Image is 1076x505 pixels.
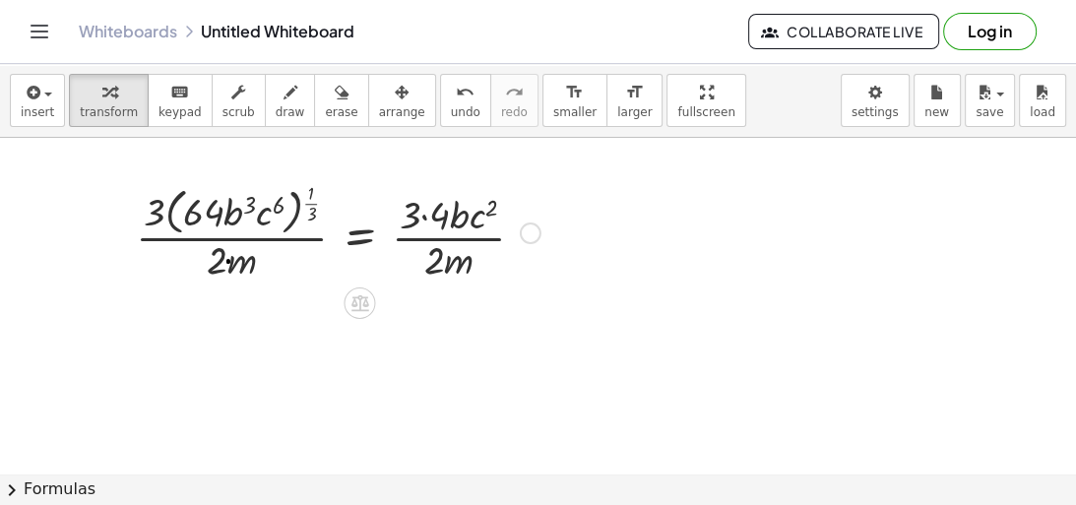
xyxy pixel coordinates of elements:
span: transform [80,105,138,119]
button: undoundo [440,74,491,127]
button: save [965,74,1015,127]
span: keypad [158,105,202,119]
button: settings [841,74,910,127]
i: format_size [625,81,644,104]
button: draw [265,74,316,127]
button: Collaborate Live [748,14,939,49]
span: new [924,105,949,119]
button: fullscreen [666,74,745,127]
button: format_sizesmaller [542,74,607,127]
span: load [1030,105,1055,119]
span: erase [325,105,357,119]
i: redo [505,81,524,104]
button: load [1019,74,1066,127]
span: fullscreen [677,105,734,119]
button: keyboardkeypad [148,74,213,127]
button: erase [314,74,368,127]
button: new [914,74,961,127]
span: larger [617,105,652,119]
i: keyboard [170,81,189,104]
div: Apply the same math to both sides of the equation [344,287,375,319]
button: arrange [368,74,436,127]
span: insert [21,105,54,119]
span: draw [276,105,305,119]
i: format_size [565,81,584,104]
span: redo [501,105,528,119]
button: redoredo [490,74,538,127]
span: smaller [553,105,597,119]
button: Log in [943,13,1037,50]
span: scrub [222,105,255,119]
button: scrub [212,74,266,127]
span: arrange [379,105,425,119]
a: Whiteboards [79,22,177,41]
button: transform [69,74,149,127]
button: format_sizelarger [606,74,663,127]
button: insert [10,74,65,127]
i: undo [456,81,475,104]
span: undo [451,105,480,119]
button: Toggle navigation [24,16,55,47]
span: settings [852,105,899,119]
span: save [976,105,1003,119]
span: Collaborate Live [765,23,922,40]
